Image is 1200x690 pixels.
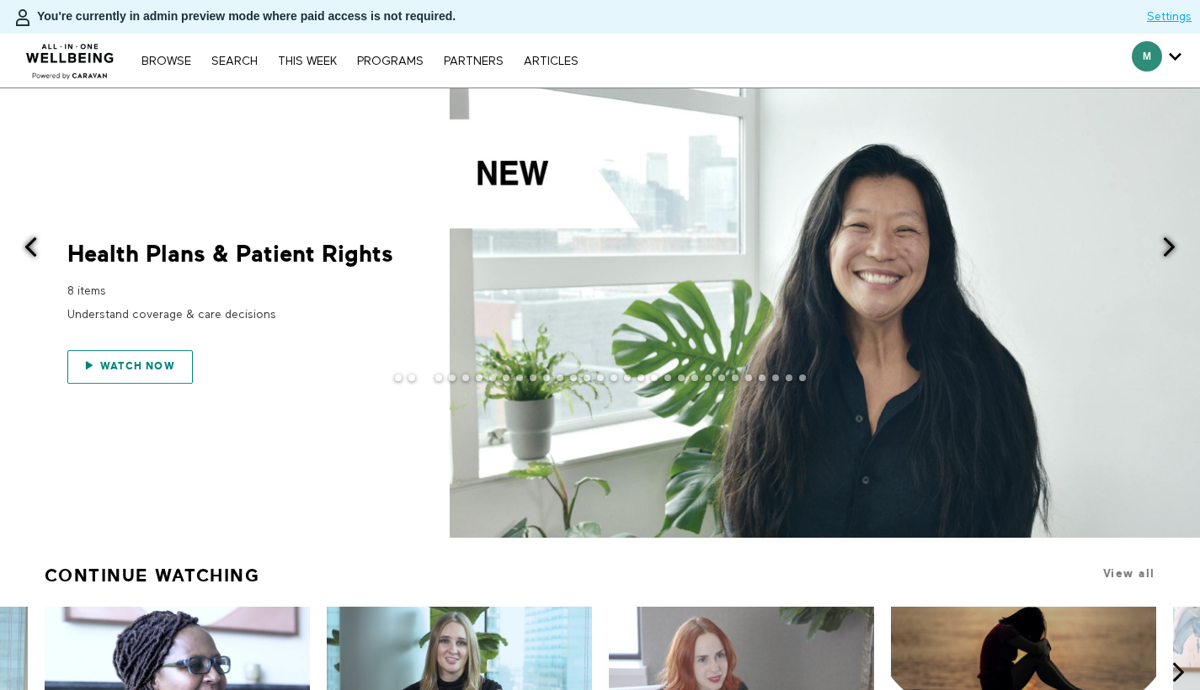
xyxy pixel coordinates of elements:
[1103,567,1155,580] a: View all
[435,56,512,67] a: PARTNERS
[1147,8,1192,25] a: Settings
[349,56,432,67] a: PROGRAMS
[203,56,266,67] a: Search
[133,52,586,69] nav: Primary
[133,56,200,67] a: Browse
[19,31,121,82] img: CARAVAN
[515,56,587,67] a: ARTICLES
[269,56,345,67] a: THIS WEEK
[13,8,33,28] img: person-bdfc0eaa9744423c596e6e1c01710c89950b1dff7c83b5d61d716cfd8139584f.svg
[45,558,260,593] a: Continue Watching
[1119,34,1194,88] div: Secondary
